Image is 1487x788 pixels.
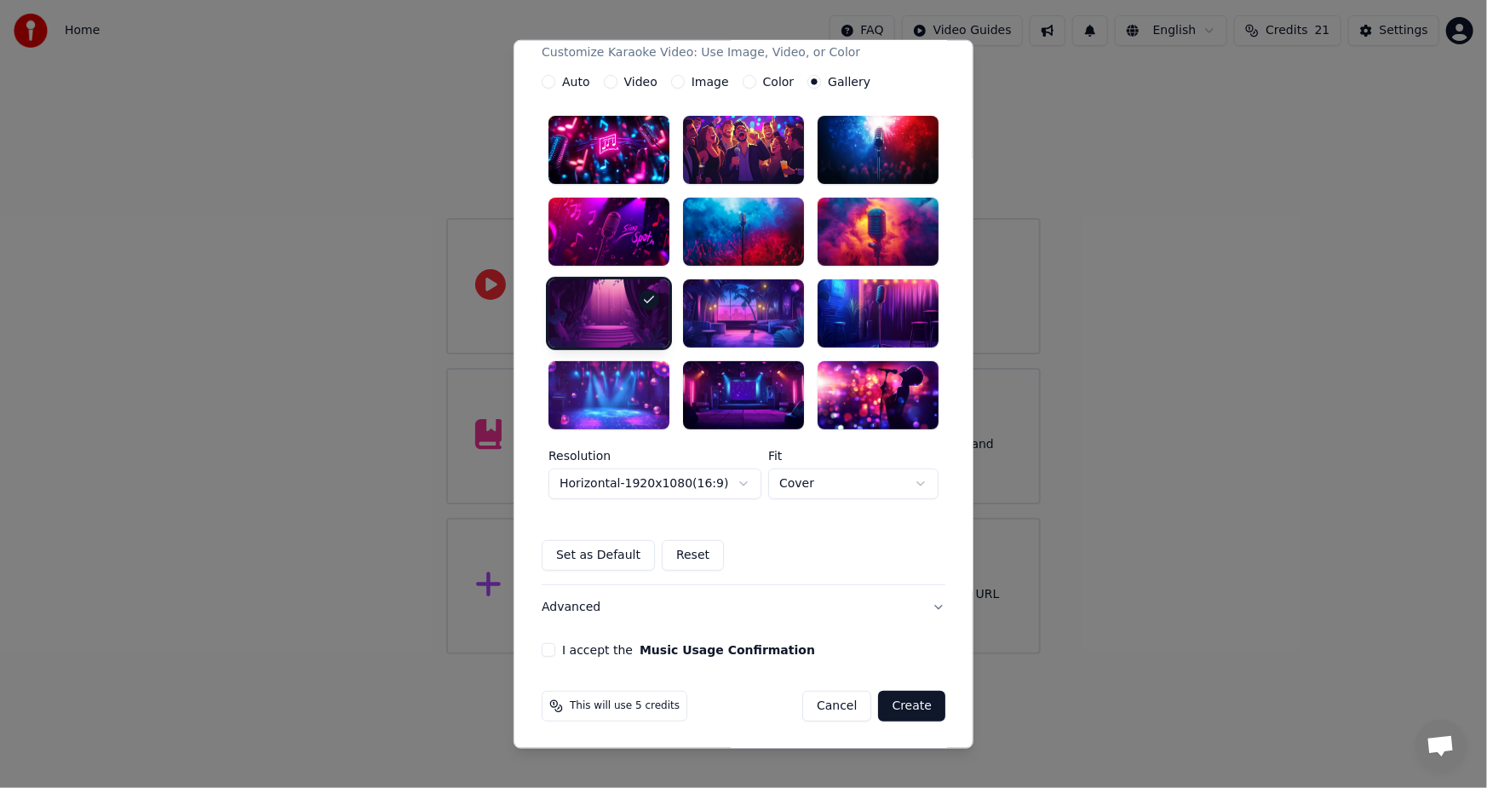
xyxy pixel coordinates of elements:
[570,699,680,713] span: This will use 5 credits
[542,75,945,584] div: VideoCustomize Karaoke Video: Use Image, Video, or Color
[768,450,939,462] label: Fit
[562,644,815,656] label: I accept the
[662,540,724,571] button: Reset
[624,76,657,88] label: Video
[542,7,945,75] button: VideoCustomize Karaoke Video: Use Image, Video, or Color
[548,450,761,462] label: Resolution
[878,691,945,722] button: Create
[828,76,870,88] label: Gallery
[542,585,945,630] button: Advanced
[640,644,815,656] button: I accept the
[802,691,871,722] button: Cancel
[562,76,590,88] label: Auto
[692,76,729,88] label: Image
[542,540,655,571] button: Set as Default
[542,44,860,61] p: Customize Karaoke Video: Use Image, Video, or Color
[763,76,795,88] label: Color
[542,20,860,61] div: Video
